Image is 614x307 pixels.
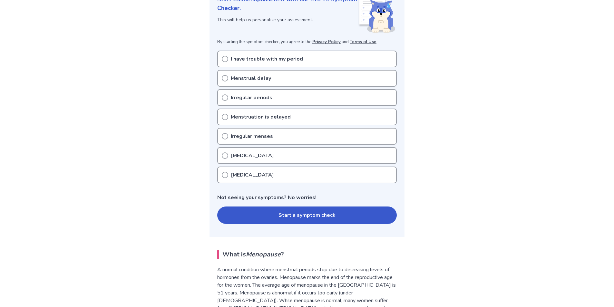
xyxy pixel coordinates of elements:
p: [MEDICAL_DATA] [231,171,274,179]
p: Irregular periods [231,94,272,101]
button: Start a symptom check [217,206,397,224]
p: Irregular menses [231,132,273,140]
p: Not seeing your symptoms? No worries! [217,194,397,201]
p: Menstrual delay [231,74,271,82]
p: I have trouble with my period [231,55,303,63]
a: Terms of Use [350,39,376,45]
h2: What is ? [217,250,397,259]
a: Privacy Policy [312,39,341,45]
p: [MEDICAL_DATA] [231,152,274,159]
p: This will help us personalize your assessment. [217,16,358,23]
p: By starting the symptom checker, you agree to the and [217,39,397,45]
p: Menstruation is delayed [231,113,291,121]
em: Menopause [246,250,281,259]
